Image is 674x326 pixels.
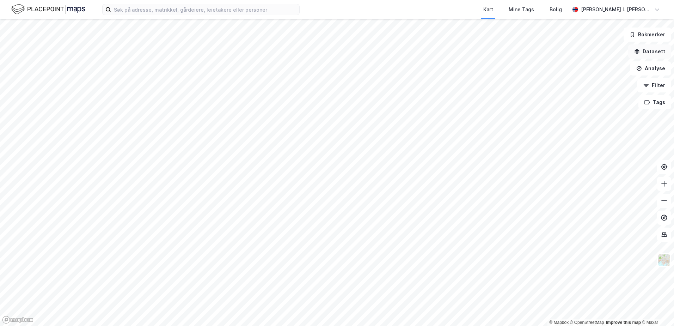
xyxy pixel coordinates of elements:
[630,61,671,76] button: Analyse
[509,5,534,14] div: Mine Tags
[628,44,671,59] button: Datasett
[2,316,33,324] a: Mapbox homepage
[624,28,671,42] button: Bokmerker
[581,5,651,14] div: [PERSON_NAME] L [PERSON_NAME]
[657,253,671,267] img: Z
[639,292,674,326] div: Kontrollprogram for chat
[111,4,299,15] input: Søk på adresse, matrikkel, gårdeiere, leietakere eller personer
[638,95,671,109] button: Tags
[483,5,493,14] div: Kart
[606,320,641,325] a: Improve this map
[570,320,604,325] a: OpenStreetMap
[637,78,671,92] button: Filter
[639,292,674,326] iframe: Chat Widget
[549,320,569,325] a: Mapbox
[11,3,85,16] img: logo.f888ab2527a4732fd821a326f86c7f29.svg
[550,5,562,14] div: Bolig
